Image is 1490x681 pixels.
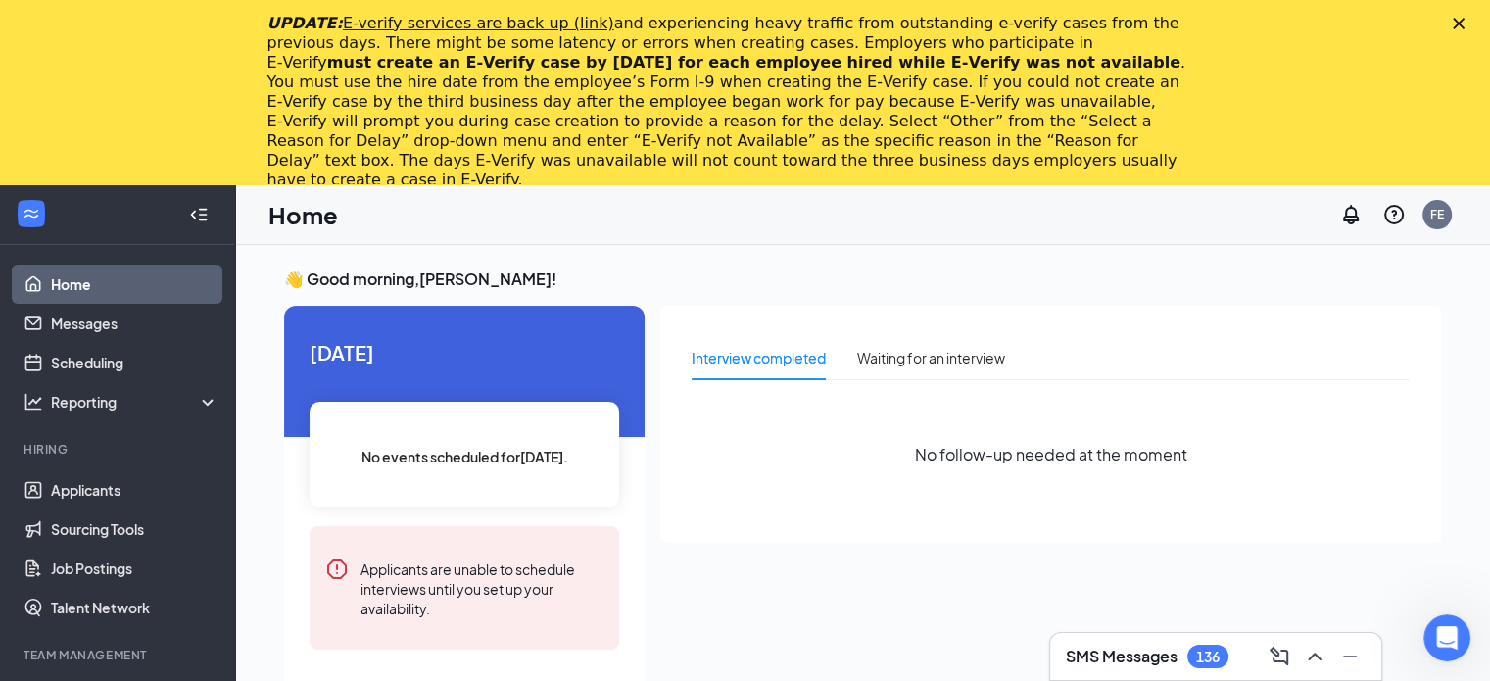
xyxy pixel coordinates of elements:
[267,14,1192,190] div: and experiencing heavy traffic from outstanding e-verify cases from the previous days. There migh...
[857,347,1005,368] div: Waiting for an interview
[1339,203,1363,226] svg: Notifications
[51,343,218,382] a: Scheduling
[51,265,218,304] a: Home
[22,204,41,223] svg: WorkstreamLogo
[1066,646,1178,667] h3: SMS Messages
[24,647,215,663] div: Team Management
[325,558,349,581] svg: Error
[360,558,603,618] div: Applicants are unable to schedule interviews until you set up your availability.
[51,392,219,412] div: Reporting
[310,337,619,367] span: [DATE]
[51,470,218,510] a: Applicants
[1382,203,1406,226] svg: QuestionInfo
[1303,645,1326,668] svg: ChevronUp
[327,53,1180,72] b: must create an E‑Verify case by [DATE] for each employee hired while E‑Verify was not available
[268,198,338,231] h1: Home
[1268,645,1291,668] svg: ComposeMessage
[915,442,1187,466] span: No follow-up needed at the moment
[24,392,43,412] svg: Analysis
[51,549,218,588] a: Job Postings
[1430,206,1444,222] div: FE
[1423,614,1470,661] iframe: Intercom live chat
[1299,641,1330,672] button: ChevronUp
[189,205,209,224] svg: Collapse
[692,347,826,368] div: Interview completed
[361,446,568,467] span: No events scheduled for [DATE] .
[24,441,215,458] div: Hiring
[51,510,218,549] a: Sourcing Tools
[51,304,218,343] a: Messages
[1453,18,1472,29] div: Close
[51,588,218,627] a: Talent Network
[267,14,614,32] i: UPDATE:
[284,268,1441,290] h3: 👋 Good morning, [PERSON_NAME] !
[1334,641,1366,672] button: Minimize
[1264,641,1295,672] button: ComposeMessage
[1196,649,1220,665] div: 136
[1338,645,1362,668] svg: Minimize
[343,14,614,32] a: E-verify services are back up (link)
